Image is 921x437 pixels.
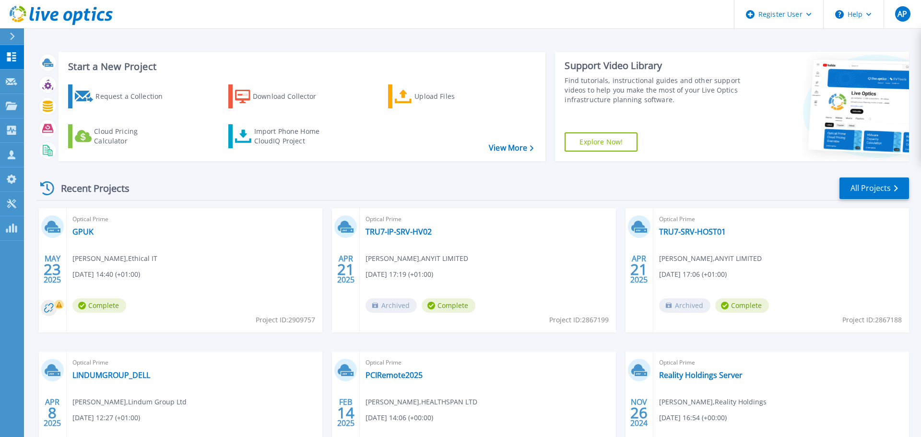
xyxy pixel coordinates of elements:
div: NOV 2024 [630,395,648,430]
span: Archived [659,298,710,313]
span: 21 [630,265,648,273]
a: TRU7-IP-SRV-HV02 [366,227,432,236]
span: 26 [630,409,648,417]
span: Optical Prime [72,214,317,224]
div: APR 2025 [630,252,648,287]
span: 23 [44,265,61,273]
span: Optical Prime [72,357,317,368]
span: Complete [422,298,475,313]
span: Project ID: 2867188 [842,315,902,325]
div: Request a Collection [95,87,172,106]
div: Find tutorials, instructional guides and other support videos to help you make the most of your L... [565,76,745,105]
span: Complete [72,298,126,313]
div: APR 2025 [43,395,61,430]
span: Complete [715,298,769,313]
a: LINDUMGROUP_DELL [72,370,150,380]
span: Project ID: 2909757 [256,315,315,325]
span: [PERSON_NAME] , Reality Holdings [659,397,767,407]
span: [PERSON_NAME] , Ethical IT [72,253,157,264]
a: All Projects [839,177,909,199]
span: Optical Prime [366,357,610,368]
span: AP [897,10,907,18]
div: Download Collector [253,87,330,106]
a: GPUK [72,227,94,236]
span: [DATE] 14:40 (+01:00) [72,269,140,280]
a: Explore Now! [565,132,638,152]
span: 21 [337,265,354,273]
a: Request a Collection [68,84,175,108]
h3: Start a New Project [68,61,533,72]
span: [DATE] 14:06 (+00:00) [366,413,433,423]
span: [DATE] 17:19 (+01:00) [366,269,433,280]
a: View More [489,143,533,153]
span: [DATE] 12:27 (+01:00) [72,413,140,423]
a: Download Collector [228,84,335,108]
a: Reality Holdings Server [659,370,743,380]
span: [PERSON_NAME] , ANYIT LIMITED [366,253,468,264]
span: Project ID: 2867199 [549,315,609,325]
span: [PERSON_NAME] , ANYIT LIMITED [659,253,762,264]
span: [DATE] 16:54 (+00:00) [659,413,727,423]
div: Upload Files [414,87,491,106]
span: Archived [366,298,417,313]
a: Cloud Pricing Calculator [68,124,175,148]
span: Optical Prime [366,214,610,224]
span: Optical Prime [659,357,903,368]
div: Support Video Library [565,59,745,72]
a: PCIRemote2025 [366,370,423,380]
span: [PERSON_NAME] , Lindum Group Ltd [72,397,187,407]
span: [DATE] 17:06 (+01:00) [659,269,727,280]
span: 8 [48,409,57,417]
div: FEB 2025 [337,395,355,430]
div: MAY 2025 [43,252,61,287]
div: Recent Projects [37,177,142,200]
a: TRU7-SRV-HOST01 [659,227,726,236]
div: APR 2025 [337,252,355,287]
a: Upload Files [388,84,495,108]
div: Import Phone Home CloudIQ Project [254,127,329,146]
span: [PERSON_NAME] , HEALTHSPAN LTD [366,397,477,407]
div: Cloud Pricing Calculator [94,127,171,146]
span: Optical Prime [659,214,903,224]
span: 14 [337,409,354,417]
